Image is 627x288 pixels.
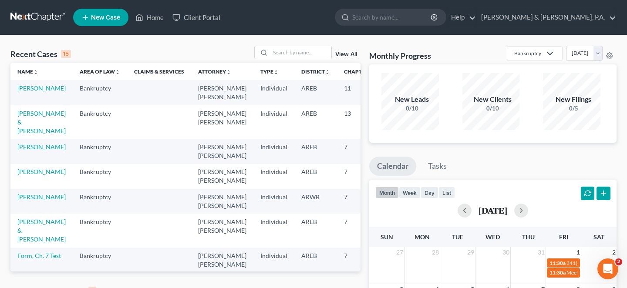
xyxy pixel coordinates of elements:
[253,105,294,139] td: Individual
[615,258,622,265] span: 2
[369,50,431,61] h3: Monthly Progress
[447,10,476,25] a: Help
[191,80,253,105] td: [PERSON_NAME] [PERSON_NAME]
[191,248,253,272] td: [PERSON_NAME] [PERSON_NAME]
[522,233,535,241] span: Thu
[115,70,120,75] i: unfold_more
[73,248,127,272] td: Bankruptcy
[73,189,127,214] td: Bankruptcy
[395,247,404,258] span: 27
[369,157,416,176] a: Calendar
[191,139,253,164] td: [PERSON_NAME] [PERSON_NAME]
[479,206,507,215] h2: [DATE]
[337,248,381,272] td: 7
[17,110,66,134] a: [PERSON_NAME] & [PERSON_NAME]
[420,157,455,176] a: Tasks
[399,187,421,198] button: week
[294,189,337,214] td: ARWB
[294,105,337,139] td: AREB
[611,247,617,258] span: 2
[273,70,279,75] i: unfold_more
[452,233,463,241] span: Tue
[549,260,566,266] span: 11:30a
[352,9,432,25] input: Search by name...
[253,80,294,105] td: Individual
[253,139,294,164] td: Individual
[294,139,337,164] td: AREB
[17,84,66,92] a: [PERSON_NAME]
[191,189,253,214] td: [PERSON_NAME] [PERSON_NAME]
[337,164,381,189] td: 7
[438,187,455,198] button: list
[260,68,279,75] a: Typeunfold_more
[337,139,381,164] td: 7
[485,233,500,241] span: Wed
[543,94,604,104] div: New Filings
[191,164,253,189] td: [PERSON_NAME] [PERSON_NAME]
[337,105,381,139] td: 13
[337,189,381,214] td: 7
[537,247,546,258] span: 31
[431,247,440,258] span: 28
[253,214,294,247] td: Individual
[253,164,294,189] td: Individual
[462,94,523,104] div: New Clients
[17,193,66,201] a: [PERSON_NAME]
[73,80,127,105] td: Bankruptcy
[17,68,38,75] a: Nameunfold_more
[73,139,127,164] td: Bankruptcy
[33,70,38,75] i: unfold_more
[381,94,442,104] div: New Leads
[543,104,604,113] div: 0/5
[73,105,127,139] td: Bankruptcy
[337,80,381,105] td: 11
[253,248,294,272] td: Individual
[593,233,604,241] span: Sat
[344,68,374,75] a: Chapterunfold_more
[17,143,66,151] a: [PERSON_NAME]
[131,10,168,25] a: Home
[549,269,566,276] span: 11:30a
[61,50,71,58] div: 15
[270,46,331,59] input: Search by name...
[198,68,231,75] a: Attorneyunfold_more
[421,187,438,198] button: day
[597,258,618,279] iframe: Intercom live chat
[462,104,523,113] div: 0/10
[80,68,120,75] a: Area of Lawunfold_more
[294,214,337,247] td: AREB
[335,51,357,57] a: View All
[381,233,393,241] span: Sun
[294,164,337,189] td: AREB
[466,247,475,258] span: 29
[301,68,330,75] a: Districtunfold_more
[477,10,616,25] a: [PERSON_NAME] & [PERSON_NAME], P.A.
[325,70,330,75] i: unfold_more
[576,247,581,258] span: 1
[375,187,399,198] button: month
[294,248,337,272] td: AREB
[168,10,225,25] a: Client Portal
[294,80,337,105] td: AREB
[17,252,61,259] a: Form, Ch. 7 Test
[191,214,253,247] td: [PERSON_NAME] [PERSON_NAME]
[502,247,510,258] span: 30
[514,50,541,57] div: Bankruptcy
[91,14,120,21] span: New Case
[191,105,253,139] td: [PERSON_NAME] [PERSON_NAME]
[17,218,66,243] a: [PERSON_NAME] & [PERSON_NAME]
[73,214,127,247] td: Bankruptcy
[10,49,71,59] div: Recent Cases
[127,63,191,80] th: Claims & Services
[337,214,381,247] td: 7
[17,168,66,175] a: [PERSON_NAME]
[73,164,127,189] td: Bankruptcy
[415,233,430,241] span: Mon
[226,70,231,75] i: unfold_more
[559,233,568,241] span: Fri
[381,104,442,113] div: 0/10
[253,189,294,214] td: Individual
